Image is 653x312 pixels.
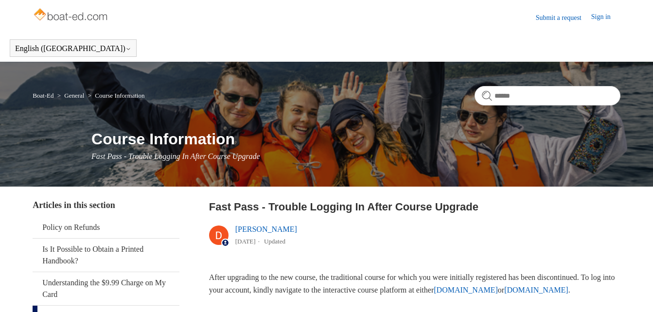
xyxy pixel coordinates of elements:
img: Boat-Ed Help Center home page [33,6,110,25]
a: Course Information [95,92,144,99]
a: [DOMAIN_NAME] [434,286,498,294]
a: Submit a request [536,13,591,23]
a: Policy on Refunds [33,217,179,238]
a: Boat-Ed [33,92,53,99]
li: Updated [264,238,285,245]
span: Articles in this section [33,200,115,210]
li: General [55,92,86,99]
a: Understanding the $9.99 Charge on My Card [33,272,179,305]
a: Sign in [591,12,620,23]
li: Boat-Ed [33,92,55,99]
span: Fast Pass - Trouble Logging In After Course Upgrade [91,152,260,160]
h1: Course Information [91,127,620,151]
h2: Fast Pass - Trouble Logging In After Course Upgrade [209,199,620,215]
button: English ([GEOGRAPHIC_DATA]) [15,44,131,53]
a: [DOMAIN_NAME] [504,286,568,294]
time: 03/01/2024, 12:18 [235,238,256,245]
input: Search [475,86,620,105]
a: General [64,92,84,99]
a: Is It Possible to Obtain a Printed Handbook? [33,239,179,272]
span: After upgrading to the new course, the traditional course for which you were initially registered... [209,273,615,294]
a: [PERSON_NAME] [235,225,297,233]
li: Course Information [86,92,145,99]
